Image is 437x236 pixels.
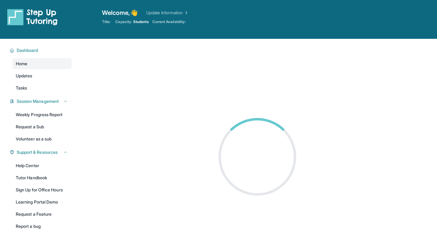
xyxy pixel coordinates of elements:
[7,8,58,25] img: logo
[14,149,68,155] button: Support & Resources
[12,184,72,195] a: Sign Up for Office Hours
[12,209,72,220] a: Request a Feature
[152,19,186,24] span: Current Availability:
[17,149,58,155] span: Support & Resources
[14,47,68,53] button: Dashboard
[12,109,72,120] a: Weekly Progress Report
[12,133,72,144] a: Volunteer as a sub
[17,98,59,104] span: Session Management
[12,197,72,207] a: Learning Portal Demo
[12,221,72,232] a: Report a bug
[16,73,32,79] span: Updates
[12,58,72,69] a: Home
[12,172,72,183] a: Tutor Handbook
[102,19,110,24] span: Title:
[16,85,27,91] span: Tasks
[183,10,189,16] img: Chevron Right
[12,83,72,93] a: Tasks
[133,19,149,24] span: Students
[12,160,72,171] a: Help Center
[115,19,132,24] span: Capacity:
[12,121,72,132] a: Request a Sub
[16,61,27,67] span: Home
[102,8,138,17] span: Welcome, 👋
[17,47,38,53] span: Dashboard
[12,70,72,81] a: Updates
[14,98,68,104] button: Session Management
[146,10,189,16] a: Update Information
